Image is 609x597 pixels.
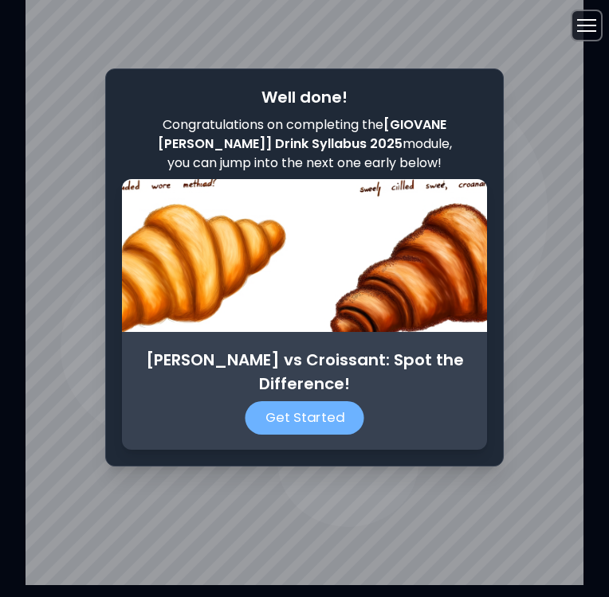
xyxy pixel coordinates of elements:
[158,115,447,153] span: [GIOVANE [PERSON_NAME]] Drink Syllabus 2025
[151,115,458,173] p: Congratulations on completing the module , you can jump into the next one early below!
[245,401,363,435] p: Get Started
[138,348,471,396] h3: [PERSON_NAME] vs Croissant: Spot the Difference!
[122,85,487,109] p: Well done!
[122,179,487,450] a: Cornetto vs Croissant: Spot the Difference![PERSON_NAME] vs Croissant: Spot the Difference!Get St...
[122,179,487,332] img: Cornetto vs Croissant: Spot the Difference!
